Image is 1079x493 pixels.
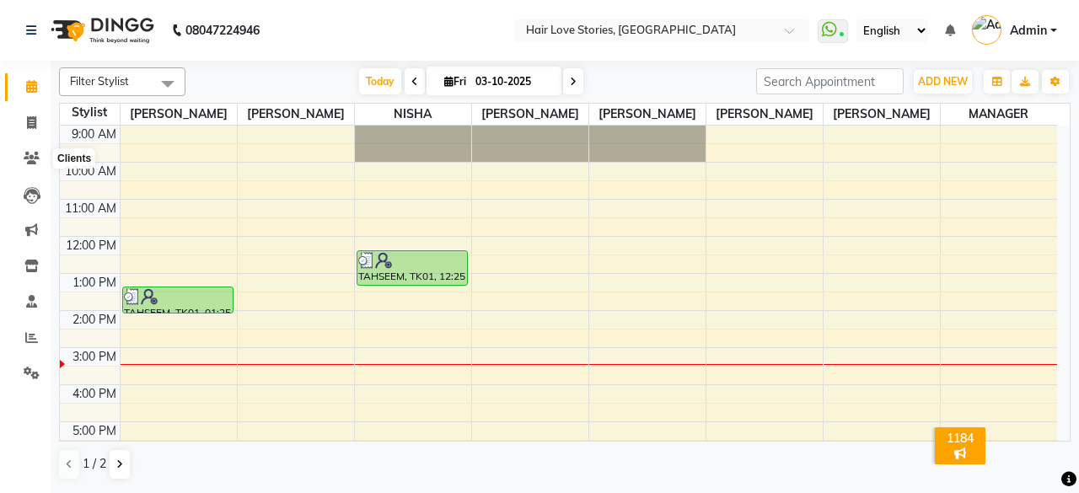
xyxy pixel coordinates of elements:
span: [PERSON_NAME] [472,104,588,125]
img: logo [43,7,158,54]
span: Today [359,68,401,94]
button: ADD NEW [914,70,972,94]
span: 1 / 2 [83,455,106,473]
span: [PERSON_NAME] [706,104,823,125]
span: MANAGER [941,104,1058,125]
div: 5:00 PM [69,422,120,440]
span: Fri [440,75,470,88]
div: Clients [53,149,95,169]
span: [PERSON_NAME] [238,104,354,125]
div: TAHSEEM, TK01, 01:25 PM-02:10 PM, Hair Styling - Hair Wash And Paddle Dry ([DEMOGRAPHIC_DATA]) (₹... [123,287,234,313]
div: 11:00 AM [62,200,120,217]
div: 9:00 AM [68,126,120,143]
img: Admin [972,15,1001,45]
span: ADD NEW [918,75,968,88]
span: Filter Stylist [70,74,129,88]
div: 4:00 PM [69,385,120,403]
b: 08047224946 [185,7,260,54]
div: 3:00 PM [69,348,120,366]
div: 12:00 PM [62,237,120,255]
span: [PERSON_NAME] [121,104,237,125]
div: 1184 [938,431,982,446]
input: Search Appointment [756,68,904,94]
span: [PERSON_NAME] [824,104,940,125]
input: 2025-10-03 [470,69,555,94]
div: TAHSEEM, TK01, 12:25 PM-01:25 PM, Skin Essentials - Basic Facial (₹2200) [357,251,468,285]
span: [PERSON_NAME] [589,104,706,125]
div: 2:00 PM [69,311,120,329]
span: Admin [1010,22,1047,40]
div: 1:00 PM [69,274,120,292]
div: Stylist [60,104,120,121]
span: NISHA [355,104,471,125]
